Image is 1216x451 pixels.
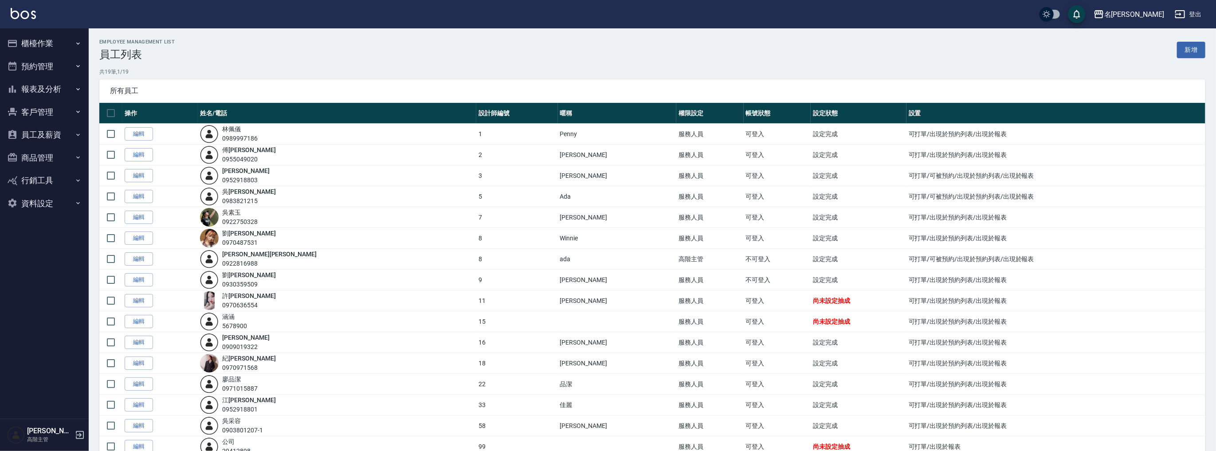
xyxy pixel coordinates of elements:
[222,426,263,435] div: 0903801207-1
[222,134,258,143] div: 0989997186
[476,416,558,436] td: 58
[811,395,906,416] td: 設定完成
[222,155,275,164] div: 0955049020
[906,311,1205,332] td: 可打單/出現於預約列表/出現於報表
[811,374,906,395] td: 設定完成
[200,291,219,310] img: avatar.jpeg
[125,190,153,204] a: 編輯
[906,165,1205,186] td: 可打單/可被預約/出現於預約列表/出現於報表
[813,443,850,450] span: 尚未設定抽成
[676,416,743,436] td: 服務人員
[200,416,219,435] img: user-login-man-human-body-mobile-person-512.png
[1104,9,1164,20] div: 名[PERSON_NAME]
[222,396,275,404] a: 江[PERSON_NAME]
[676,353,743,374] td: 服務人員
[125,377,153,391] a: 編輯
[906,249,1205,270] td: 可打單/可被預約/出現於預約列表/出現於報表
[200,312,219,331] img: user-login-man-human-body-mobile-person-512.png
[676,332,743,353] td: 服務人員
[744,290,811,311] td: 可登入
[558,145,677,165] td: [PERSON_NAME]
[222,280,275,289] div: 0930359509
[27,435,72,443] p: 高階主管
[222,196,275,206] div: 0983821215
[558,228,677,249] td: Winnie
[676,249,743,270] td: 高階主管
[744,332,811,353] td: 可登入
[906,124,1205,145] td: 可打單/出現於預約列表/出現於報表
[125,336,153,349] a: 編輯
[744,207,811,228] td: 可登入
[558,353,677,374] td: [PERSON_NAME]
[222,355,275,362] a: 紀[PERSON_NAME]
[7,426,25,444] img: Person
[558,186,677,207] td: Ada
[200,250,219,268] img: user-login-man-human-body-mobile-person-512.png
[558,270,677,290] td: [PERSON_NAME]
[676,186,743,207] td: 服務人員
[222,301,275,310] div: 0970636554
[222,251,317,258] a: [PERSON_NAME][PERSON_NAME]
[811,103,906,124] th: 設定狀態
[4,192,85,215] button: 資料設定
[125,398,153,412] a: 編輯
[222,384,258,393] div: 0971015887
[125,231,153,245] a: 編輯
[906,186,1205,207] td: 可打單/可被預約/出現於預約列表/出現於報表
[11,8,36,19] img: Logo
[125,273,153,287] a: 編輯
[222,188,275,195] a: 吳[PERSON_NAME]
[99,68,1205,76] p: 共 19 筆, 1 / 19
[222,271,275,278] a: 劉[PERSON_NAME]
[558,290,677,311] td: [PERSON_NAME]
[811,228,906,249] td: 設定完成
[200,396,219,414] img: user-login-man-human-body-mobile-person-512.png
[222,176,269,185] div: 0952918803
[744,270,811,290] td: 不可登入
[200,354,219,373] img: avatar.jpeg
[125,419,153,433] a: 編輯
[811,124,906,145] td: 設定完成
[125,315,153,329] a: 編輯
[676,395,743,416] td: 服務人員
[222,217,258,227] div: 0922750328
[744,103,811,124] th: 帳號狀態
[906,416,1205,436] td: 可打單/出現於預約列表/出現於報表
[744,353,811,374] td: 可登入
[813,318,850,325] span: 尚未設定抽成
[222,209,241,216] a: 吳素玉
[811,416,906,436] td: 設定完成
[476,374,558,395] td: 22
[125,294,153,308] a: 編輯
[744,416,811,436] td: 可登入
[906,290,1205,311] td: 可打單/出現於預約列表/出現於報表
[906,270,1205,290] td: 可打單/出現於預約列表/出現於報表
[476,311,558,332] td: 15
[222,405,275,414] div: 0952918801
[4,169,85,192] button: 行銷工具
[125,148,153,162] a: 編輯
[558,332,677,353] td: [PERSON_NAME]
[222,167,269,174] a: [PERSON_NAME]
[476,165,558,186] td: 3
[222,125,241,133] a: 林佩儀
[125,127,153,141] a: 編輯
[222,313,235,320] a: 涵涵
[811,165,906,186] td: 設定完成
[676,207,743,228] td: 服務人員
[476,270,558,290] td: 9
[200,271,219,289] img: user-login-man-human-body-mobile-person-512.png
[200,229,219,247] img: avatar.jpeg
[811,353,906,374] td: 設定完成
[476,353,558,374] td: 18
[1068,5,1086,23] button: save
[476,186,558,207] td: 5
[811,270,906,290] td: 設定完成
[476,332,558,353] td: 16
[811,207,906,228] td: 設定完成
[222,376,241,383] a: 廖品潔
[1171,6,1205,23] button: 登出
[125,357,153,370] a: 編輯
[744,145,811,165] td: 可登入
[125,252,153,266] a: 編輯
